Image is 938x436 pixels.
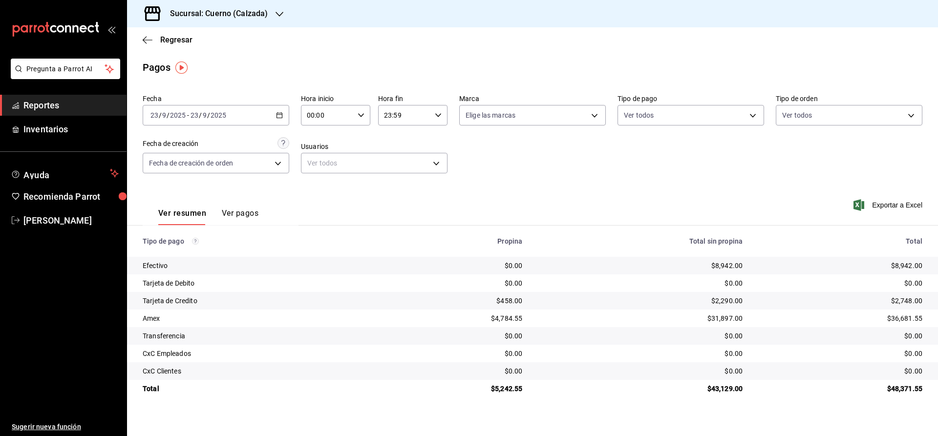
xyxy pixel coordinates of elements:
[162,111,167,119] input: --
[538,296,743,306] div: $2,290.00
[23,99,119,112] span: Reportes
[202,111,207,119] input: --
[758,261,922,270] div: $8,942.00
[222,208,258,225] button: Ver pagos
[143,35,192,44] button: Regresar
[758,313,922,323] div: $36,681.55
[388,366,523,376] div: $0.00
[26,64,105,74] span: Pregunta a Parrot AI
[143,60,171,75] div: Pagos
[160,35,192,44] span: Regresar
[538,331,743,341] div: $0.00
[782,110,812,120] span: Ver todos
[378,95,448,102] label: Hora fin
[23,167,106,179] span: Ayuda
[143,95,289,102] label: Fecha
[538,313,743,323] div: $31,897.00
[167,111,170,119] span: /
[175,62,188,74] img: Tooltip marker
[158,208,206,225] button: Ver resumen
[388,296,523,306] div: $458.00
[143,313,373,323] div: Amex
[143,331,373,341] div: Transferencia
[12,422,119,432] span: Sugerir nueva función
[143,296,373,306] div: Tarjeta de Credito
[388,331,523,341] div: $0.00
[388,261,523,270] div: $0.00
[301,153,448,173] div: Ver todos
[758,278,922,288] div: $0.00
[758,349,922,358] div: $0.00
[187,111,189,119] span: -
[624,110,654,120] span: Ver todos
[11,59,120,79] button: Pregunta a Parrot AI
[459,95,606,102] label: Marca
[199,111,202,119] span: /
[538,261,743,270] div: $8,942.00
[210,111,227,119] input: ----
[855,199,922,211] button: Exportar a Excel
[143,237,373,245] div: Tipo de pago
[143,278,373,288] div: Tarjeta de Debito
[538,278,743,288] div: $0.00
[758,384,922,394] div: $48,371.55
[170,111,186,119] input: ----
[23,214,119,227] span: [PERSON_NAME]
[162,8,268,20] h3: Sucursal: Cuerno (Calzada)
[538,349,743,358] div: $0.00
[190,111,199,119] input: --
[143,384,373,394] div: Total
[143,261,373,270] div: Efectivo
[150,111,159,119] input: --
[207,111,210,119] span: /
[143,139,198,149] div: Fecha de creación
[776,95,922,102] label: Tipo de orden
[158,208,258,225] div: navigation tabs
[7,71,120,81] a: Pregunta a Parrot AI
[301,95,370,102] label: Hora inicio
[388,237,523,245] div: Propina
[159,111,162,119] span: /
[23,190,119,203] span: Recomienda Parrot
[538,366,743,376] div: $0.00
[538,384,743,394] div: $43,129.00
[301,143,448,150] label: Usuarios
[143,349,373,358] div: CxC Empleados
[618,95,764,102] label: Tipo de pago
[107,25,115,33] button: open_drawer_menu
[466,110,515,120] span: Elige las marcas
[388,313,523,323] div: $4,784.55
[388,349,523,358] div: $0.00
[758,366,922,376] div: $0.00
[758,296,922,306] div: $2,748.00
[538,237,743,245] div: Total sin propina
[192,238,199,245] svg: Los pagos realizados con Pay y otras terminales son montos brutos.
[758,237,922,245] div: Total
[758,331,922,341] div: $0.00
[149,158,233,168] span: Fecha de creación de orden
[23,123,119,136] span: Inventarios
[143,366,373,376] div: CxC Clientes
[388,384,523,394] div: $5,242.55
[388,278,523,288] div: $0.00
